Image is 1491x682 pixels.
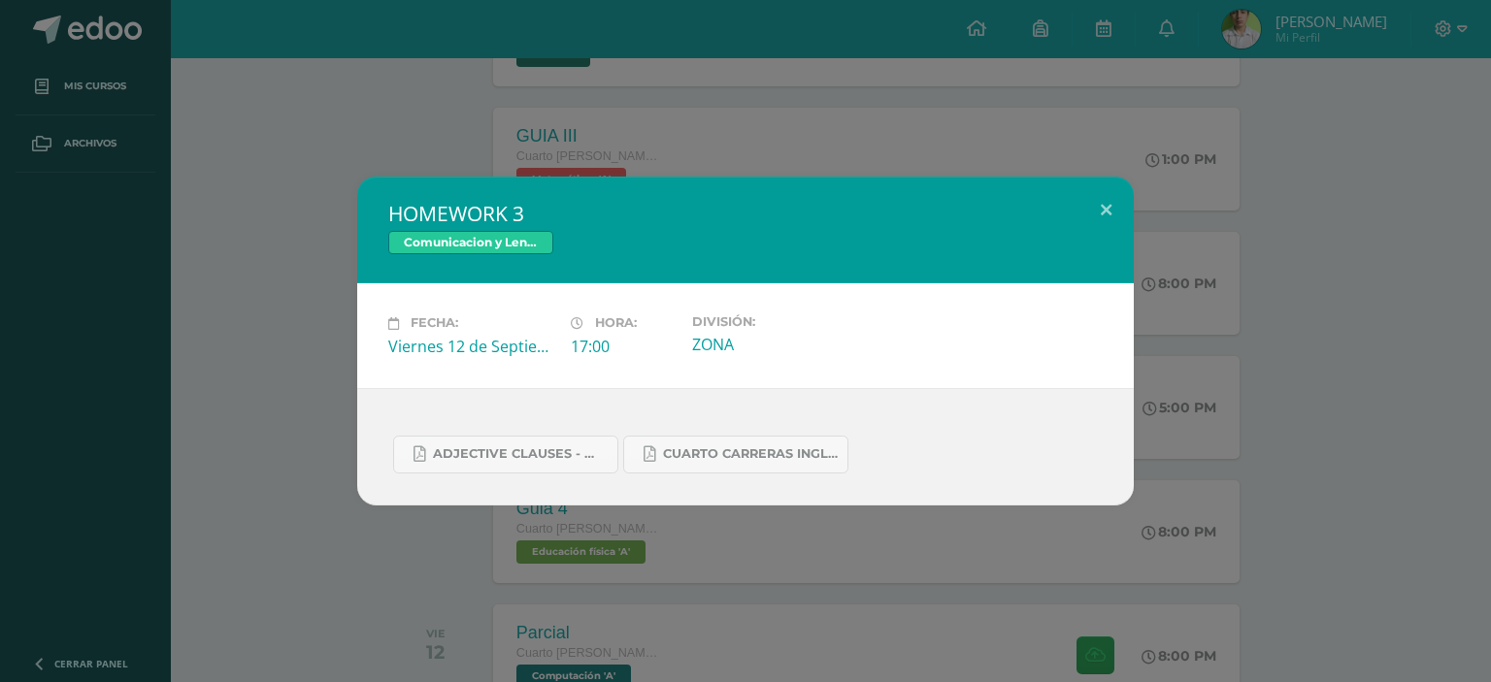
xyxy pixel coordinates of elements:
span: Cuarto carreras Inglés.docx.pdf [663,446,838,462]
div: ZONA [692,334,859,355]
span: Comunicacion y Lenguaje L3 [388,231,553,254]
a: Adjective clauses - worksheet 1.pdf [393,436,618,473]
span: Adjective clauses - worksheet 1.pdf [433,446,608,462]
a: Cuarto carreras Inglés.docx.pdf [623,436,848,473]
h2: HOMEWORK 3 [388,200,1103,227]
div: Viernes 12 de Septiembre [388,336,555,357]
button: Close (Esc) [1078,177,1134,243]
span: Hora: [595,316,637,331]
div: 17:00 [571,336,677,357]
label: División: [692,314,859,329]
span: Fecha: [411,316,458,331]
